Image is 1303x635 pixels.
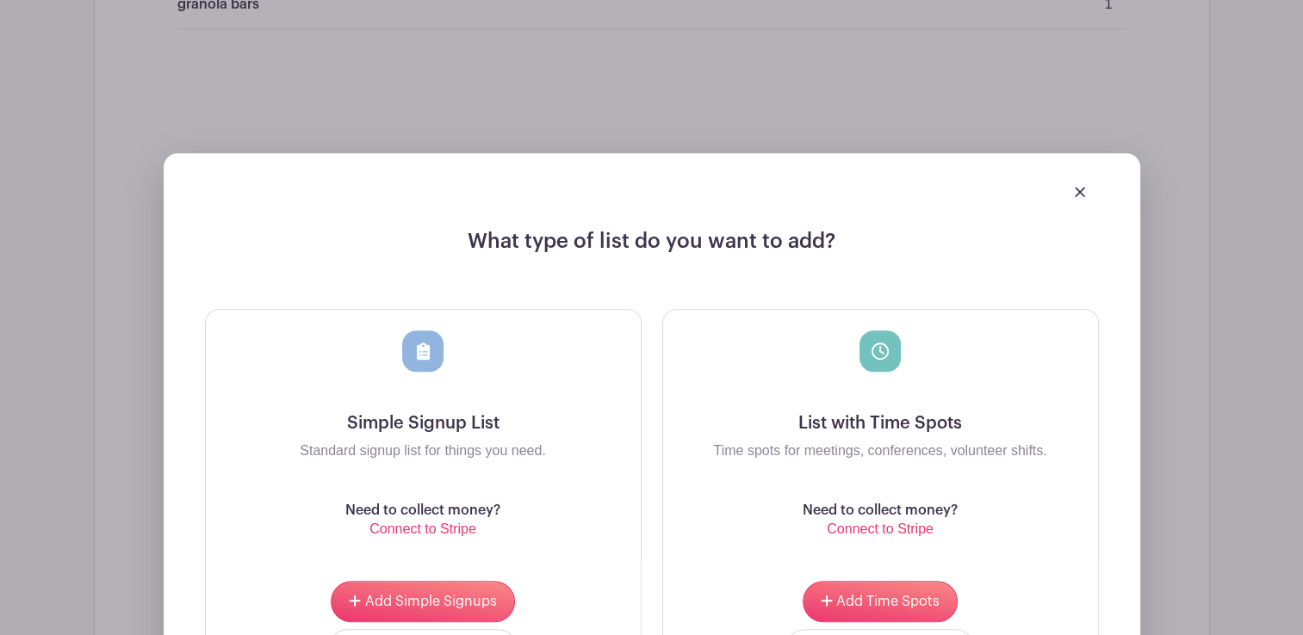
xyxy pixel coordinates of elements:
[345,502,500,539] a: Need to collect money? Connect to Stripe
[803,519,958,539] p: Connect to Stripe
[220,441,627,461] p: Standard signup list for things you need.
[677,413,1084,434] h5: List with Time Spots
[331,581,514,622] button: Add Simple Signups
[836,595,940,608] span: Add Time Spots
[803,502,958,539] a: Need to collect money? Connect to Stripe
[205,229,1099,268] h4: What type of list do you want to add?
[677,441,1084,461] p: Time spots for meetings, conferences, volunteer shifts.
[803,502,958,519] h6: Need to collect money?
[365,595,497,608] span: Add Simple Signups
[345,519,500,539] p: Connect to Stripe
[1075,187,1085,197] img: close_button-5f87c8562297e5c2d7936805f587ecaba9071eb48480494691a3f1689db116b3.svg
[345,502,500,519] h6: Need to collect money?
[803,581,958,622] button: Add Time Spots
[220,413,627,434] h5: Simple Signup List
